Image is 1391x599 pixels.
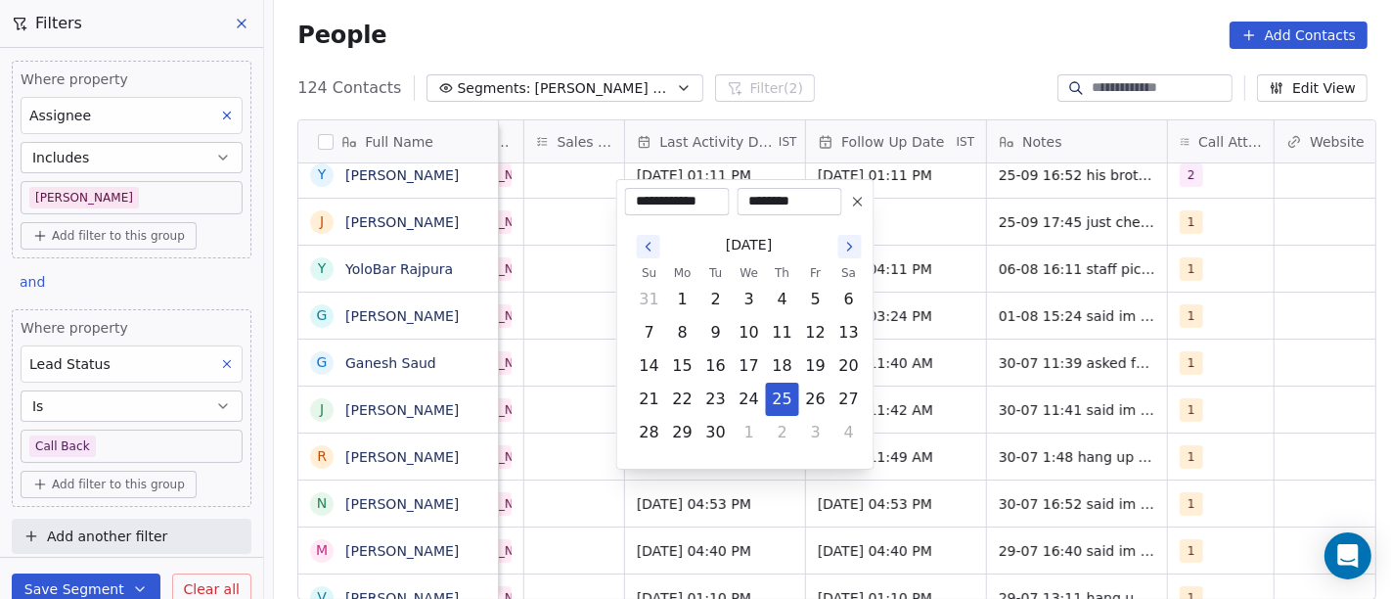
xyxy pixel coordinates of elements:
[734,350,765,382] button: Wednesday, September 17th, 2025
[700,384,732,415] button: Tuesday, September 23rd, 2025
[767,384,798,415] button: Today, Thursday, September 25th, 2025, selected
[666,263,699,283] th: Monday
[832,263,866,283] th: Saturday
[633,263,666,283] th: Sunday
[734,317,765,348] button: Wednesday, September 10th, 2025
[800,384,831,415] button: Friday, September 26th, 2025
[767,317,798,348] button: Thursday, September 11th, 2025
[699,263,733,283] th: Tuesday
[667,284,698,315] button: Monday, September 1st, 2025
[833,317,865,348] button: Saturday, September 13th, 2025
[667,350,698,382] button: Monday, September 15th, 2025
[700,284,732,315] button: Tuesday, September 2nd, 2025
[634,284,665,315] button: Sunday, August 31st, 2025
[833,384,865,415] button: Saturday, September 27th, 2025
[634,350,665,382] button: Sunday, September 14th, 2025
[700,417,732,448] button: Tuesday, September 30th, 2025
[667,317,698,348] button: Monday, September 8th, 2025
[800,317,831,348] button: Friday, September 12th, 2025
[766,263,799,283] th: Thursday
[734,384,765,415] button: Wednesday, September 24th, 2025
[833,417,865,448] button: Saturday, October 4th, 2025
[734,284,765,315] button: Wednesday, September 3rd, 2025
[733,263,766,283] th: Wednesday
[633,263,866,449] table: September 2025
[767,417,798,448] button: Thursday, October 2nd, 2025
[634,317,665,348] button: Sunday, September 7th, 2025
[767,350,798,382] button: Thursday, September 18th, 2025
[838,235,862,258] button: Go to the Next Month
[634,384,665,415] button: Sunday, September 21st, 2025
[637,235,660,258] button: Go to the Previous Month
[667,384,698,415] button: Monday, September 22nd, 2025
[799,263,832,283] th: Friday
[800,284,831,315] button: Friday, September 5th, 2025
[833,350,865,382] button: Saturday, September 20th, 2025
[833,284,865,315] button: Saturday, September 6th, 2025
[800,417,831,448] button: Friday, October 3rd, 2025
[734,417,765,448] button: Wednesday, October 1st, 2025
[700,317,732,348] button: Tuesday, September 9th, 2025
[726,235,772,255] span: [DATE]
[634,417,665,448] button: Sunday, September 28th, 2025
[800,350,831,382] button: Friday, September 19th, 2025
[767,284,798,315] button: Thursday, September 4th, 2025
[667,417,698,448] button: Monday, September 29th, 2025
[700,350,732,382] button: Tuesday, September 16th, 2025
